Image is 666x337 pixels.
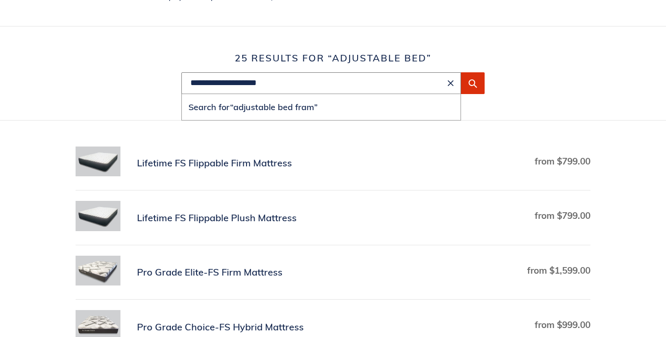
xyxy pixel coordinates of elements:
[76,52,590,64] h1: 25 results for “adjustable bed”
[182,94,461,120] button: Search for“adjustable bed fram”
[461,72,485,94] button: Submit
[76,201,590,234] a: Lifetime FS Flippable Plush Mattress
[76,256,590,289] a: Pro Grade Elite-FS Firm Mattress
[76,147,590,180] a: Lifetime FS Flippable Firm Mattress
[181,72,461,94] input: Search
[230,102,318,112] span: “adjustable bed fram”
[445,78,456,89] button: Clear search term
